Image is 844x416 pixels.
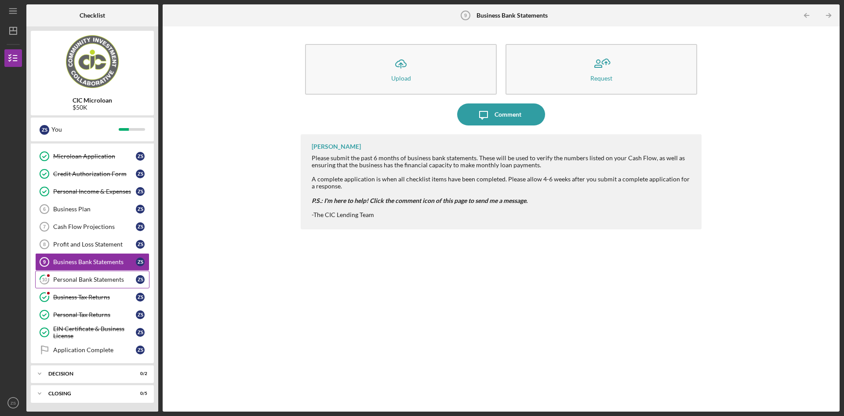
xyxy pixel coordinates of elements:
[53,325,136,339] div: EIN Certificate & Business License
[35,147,149,165] a: Microloan ApplicationZS
[53,241,136,248] div: Profit and Loss Statement
[48,371,125,376] div: Decision
[53,223,136,230] div: Cash Flow Projections
[457,103,545,125] button: Comment
[42,277,47,283] tspan: 10
[11,401,16,405] text: ZS
[35,324,149,341] a: EIN Certificate & Business LicenseZS
[136,346,145,354] div: Z S
[136,152,145,161] div: Z S
[35,200,149,218] a: 6Business PlanZS
[80,12,105,19] b: Checklist
[35,288,149,306] a: Business Tax ReturnsZS
[53,294,136,301] div: Business Tax Returns
[40,125,49,135] div: Z S
[136,328,145,337] div: Z S
[136,275,145,284] div: Z S
[35,341,149,359] a: Application CompleteZS
[590,75,612,81] div: Request
[312,197,527,204] em: P.S.: I'm here to help! Click the comment icon of this page to send me a message.
[464,13,467,18] tspan: 9
[136,293,145,302] div: Z S
[4,394,22,412] button: ZS
[495,103,521,125] div: Comment
[136,169,145,178] div: Z S
[53,188,136,195] div: Personal Income & Expenses
[53,206,136,213] div: Business Plan
[35,183,149,200] a: Personal Income & ExpensesZS
[35,253,149,271] a: 9Business Bank StatementsZS
[136,205,145,214] div: Z S
[506,44,697,95] button: Request
[43,224,46,229] tspan: 7
[53,346,136,353] div: Application Complete
[43,206,46,212] tspan: 6
[131,371,147,376] div: 0 / 2
[53,258,136,265] div: Business Bank Statements
[43,259,46,265] tspan: 9
[305,44,497,95] button: Upload
[35,165,149,183] a: Credit Authorization FormZS
[51,122,119,137] div: You
[391,75,411,81] div: Upload
[43,242,46,247] tspan: 8
[35,306,149,324] a: Personal Tax ReturnsZS
[73,97,112,104] b: CIC Microloan
[131,391,147,396] div: 0 / 5
[48,391,125,396] div: CLOSING
[312,211,693,218] div: -The CIC Lending Team
[136,240,145,249] div: Z S
[31,35,154,88] img: Product logo
[35,236,149,253] a: 8Profit and Loss StatementZS
[73,104,112,111] div: $50K
[136,187,145,196] div: Z S
[312,143,361,150] div: [PERSON_NAME]
[53,170,136,177] div: Credit Authorization Form
[477,12,548,19] b: Business Bank Statements
[136,310,145,319] div: Z S
[53,276,136,283] div: Personal Bank Statements
[35,218,149,236] a: 7Cash Flow ProjectionsZS
[35,271,149,288] a: 10Personal Bank StatementsZS
[312,155,693,190] div: Please submit the past 6 months of business bank statements. These will be used to verify the num...
[53,311,136,318] div: Personal Tax Returns
[136,222,145,231] div: Z S
[136,258,145,266] div: Z S
[53,153,136,160] div: Microloan Application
